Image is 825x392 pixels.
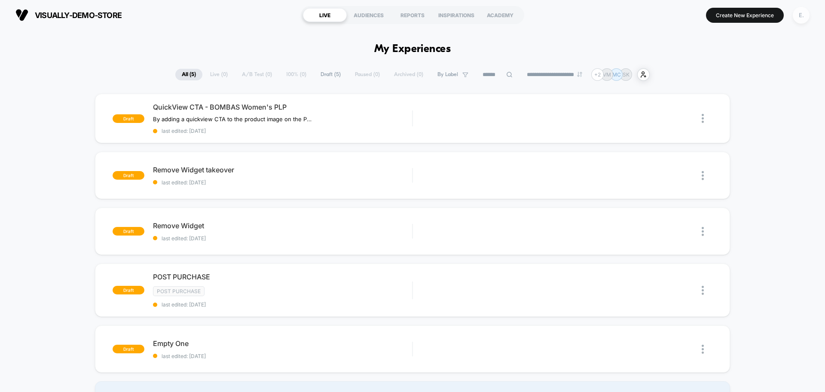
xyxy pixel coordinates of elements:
button: Create New Experience [706,8,784,23]
p: MC [612,71,621,78]
span: All ( 5 ) [175,69,202,80]
span: Draft ( 5 ) [314,69,347,80]
div: LIVE [303,8,347,22]
p: SK [623,71,629,78]
div: INSPIRATIONS [434,8,478,22]
span: last edited: [DATE] [153,301,412,308]
span: last edited: [DATE] [153,353,412,359]
button: E. [790,6,812,24]
img: close [702,286,704,295]
span: visually-demo-store [35,11,122,20]
img: end [577,72,582,77]
img: Visually logo [15,9,28,21]
span: last edited: [DATE] [153,235,412,242]
span: Remove Widget takeover [153,165,412,174]
span: draft [113,345,144,353]
p: VM [603,71,611,78]
span: last edited: [DATE] [153,179,412,186]
div: REPORTS [391,8,434,22]
div: ACADEMY [478,8,522,22]
button: visually-demo-store [13,8,124,22]
img: close [702,345,704,354]
span: draft [113,227,144,236]
span: Empty One [153,339,412,348]
span: By adding a quickview CTA to the product image on the PLP, we will increase user CTR with the pro... [153,116,312,122]
span: POST PURCHASE [153,273,412,281]
img: close [702,171,704,180]
div: AUDIENCES [347,8,391,22]
div: E. [793,7,810,24]
span: By Label [437,71,458,78]
span: draft [113,114,144,123]
h1: My Experiences [374,43,451,55]
img: close [702,114,704,123]
div: + 2 [591,68,604,81]
span: QuickView CTA - BOMBAS Women's PLP [153,103,412,111]
span: last edited: [DATE] [153,128,412,134]
span: Post Purchase [153,286,205,296]
img: close [702,227,704,236]
span: Remove Widget [153,221,412,230]
span: draft [113,171,144,180]
span: draft [113,286,144,294]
